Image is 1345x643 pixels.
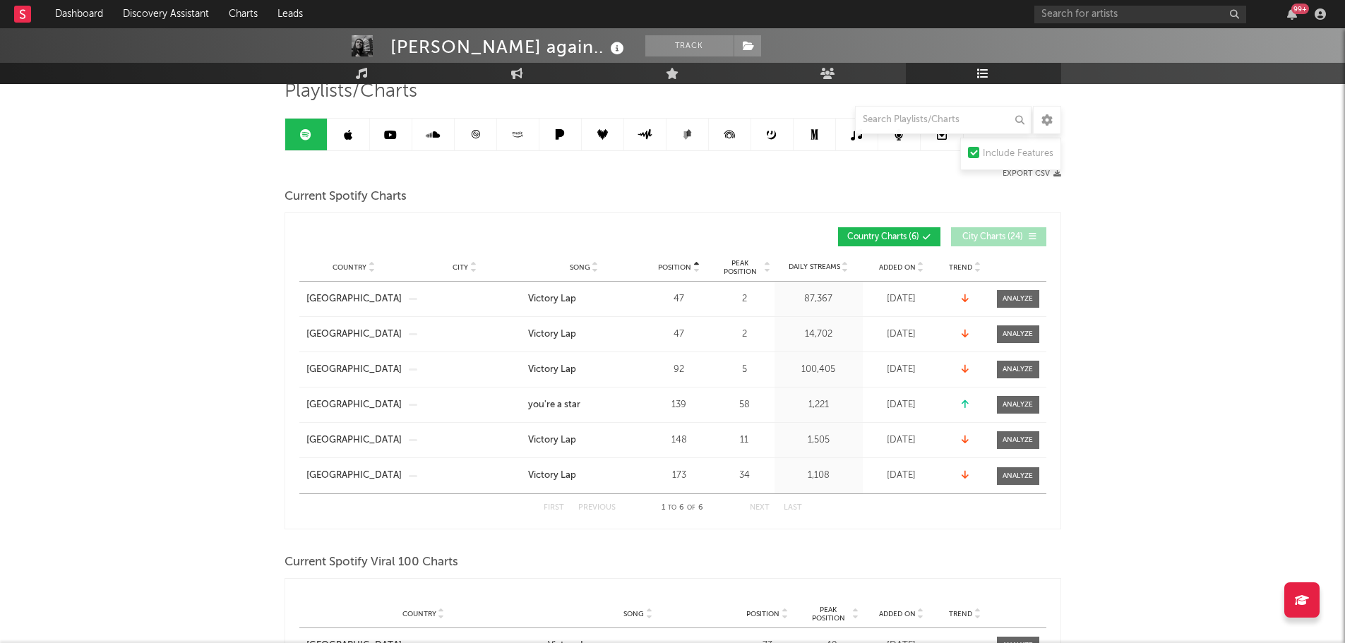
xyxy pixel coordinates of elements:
[647,469,711,483] div: 173
[784,504,802,512] button: Last
[1034,6,1246,23] input: Search for artists
[285,83,417,100] span: Playlists/Charts
[949,610,972,618] span: Trend
[718,259,763,276] span: Peak Position
[718,327,771,342] div: 2
[866,292,937,306] div: [DATE]
[647,327,711,342] div: 47
[960,233,1025,241] span: City Charts ( 24 )
[687,505,695,511] span: of
[528,398,580,412] div: you're a star
[778,469,859,483] div: 1,108
[866,433,937,447] div: [DATE]
[949,263,972,272] span: Trend
[528,433,576,447] div: Victory Lap
[951,227,1046,246] button: City Charts(24)
[306,469,402,483] a: [GEOGRAPHIC_DATA]
[668,505,676,511] span: to
[750,504,770,512] button: Next
[528,363,640,377] a: Victory Lap
[718,398,771,412] div: 58
[528,327,576,342] div: Victory Lap
[789,262,840,272] span: Daily Streams
[718,292,771,306] div: 2
[528,433,640,447] a: Victory Lap
[306,327,402,342] a: [GEOGRAPHIC_DATA]
[528,327,640,342] a: Victory Lap
[866,469,937,483] div: [DATE]
[778,292,859,306] div: 87,367
[333,263,366,272] span: Country
[778,398,859,412] div: 1,221
[390,35,628,59] div: [PERSON_NAME] again..
[866,327,937,342] div: [DATE]
[1291,4,1309,14] div: 99 +
[879,263,916,272] span: Added On
[778,327,859,342] div: 14,702
[778,363,859,377] div: 100,405
[528,292,640,306] a: Victory Lap
[623,610,644,618] span: Song
[306,363,402,377] a: [GEOGRAPHIC_DATA]
[528,292,576,306] div: Victory Lap
[306,292,402,306] a: [GEOGRAPHIC_DATA]
[402,610,436,618] span: Country
[570,263,590,272] span: Song
[528,469,576,483] div: Victory Lap
[306,398,402,412] a: [GEOGRAPHIC_DATA]
[544,504,564,512] button: First
[718,363,771,377] div: 5
[658,263,691,272] span: Position
[1287,8,1297,20] button: 99+
[647,398,711,412] div: 139
[285,554,458,571] span: Current Spotify Viral 100 Charts
[647,292,711,306] div: 47
[983,145,1053,162] div: Include Features
[647,433,711,447] div: 148
[647,363,711,377] div: 92
[855,106,1032,134] input: Search Playlists/Charts
[528,363,576,377] div: Victory Lap
[746,610,779,618] span: Position
[806,606,851,623] span: Peak Position
[1003,169,1061,178] button: Export CSV
[644,500,722,517] div: 1 6 6
[718,433,771,447] div: 11
[778,433,859,447] div: 1,505
[879,610,916,618] span: Added On
[453,263,468,272] span: City
[718,469,771,483] div: 34
[285,188,407,205] span: Current Spotify Charts
[528,469,640,483] a: Victory Lap
[645,35,734,56] button: Track
[838,227,940,246] button: Country Charts(6)
[866,363,937,377] div: [DATE]
[306,433,402,447] a: [GEOGRAPHIC_DATA]
[528,398,640,412] a: you're a star
[866,398,937,412] div: [DATE]
[578,504,616,512] button: Previous
[847,233,919,241] span: Country Charts ( 6 )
